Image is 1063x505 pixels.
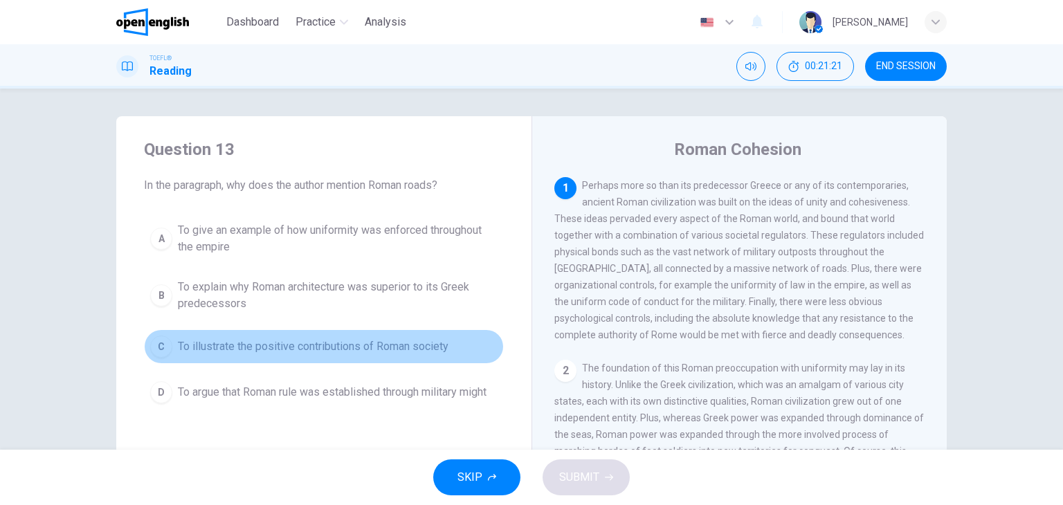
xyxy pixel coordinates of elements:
div: D [150,381,172,403]
button: BTo explain why Roman architecture was superior to its Greek predecessors [144,273,504,318]
img: OpenEnglish logo [116,8,189,36]
a: OpenEnglish logo [116,8,221,36]
button: Dashboard [221,10,284,35]
span: To give an example of how uniformity was enforced throughout the empire [178,222,498,255]
div: B [150,284,172,306]
span: Analysis [365,14,406,30]
h4: Roman Cohesion [674,138,801,160]
span: To illustrate the positive contributions of Roman society [178,338,448,355]
button: CTo illustrate the positive contributions of Roman society [144,329,504,364]
button: ATo give an example of how uniformity was enforced throughout the empire [144,216,504,261]
div: [PERSON_NAME] [833,14,908,30]
button: 00:21:21 [776,52,854,81]
img: en [698,17,716,28]
button: END SESSION [865,52,947,81]
span: Dashboard [226,14,279,30]
h1: Reading [149,63,192,80]
span: To argue that Roman rule was established through military might [178,384,487,401]
button: SKIP [433,459,520,495]
img: Profile picture [799,11,821,33]
div: Mute [736,52,765,81]
span: END SESSION [876,61,936,72]
span: 00:21:21 [805,61,842,72]
button: Analysis [359,10,412,35]
div: Hide [776,52,854,81]
span: Practice [296,14,336,30]
button: DTo argue that Roman rule was established through military might [144,375,504,410]
button: Practice [290,10,354,35]
h4: Question 13 [144,138,504,160]
div: A [150,228,172,250]
div: 1 [554,177,576,199]
span: SKIP [457,468,482,487]
span: Perhaps more so than its predecessor Greece or any of its contemporaries, ancient Roman civilizat... [554,180,924,340]
div: 2 [554,360,576,382]
span: In the paragraph, why does the author mention Roman roads? [144,177,504,194]
div: C [150,336,172,358]
span: To explain why Roman architecture was superior to its Greek predecessors [178,279,498,312]
span: TOEFL® [149,53,172,63]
